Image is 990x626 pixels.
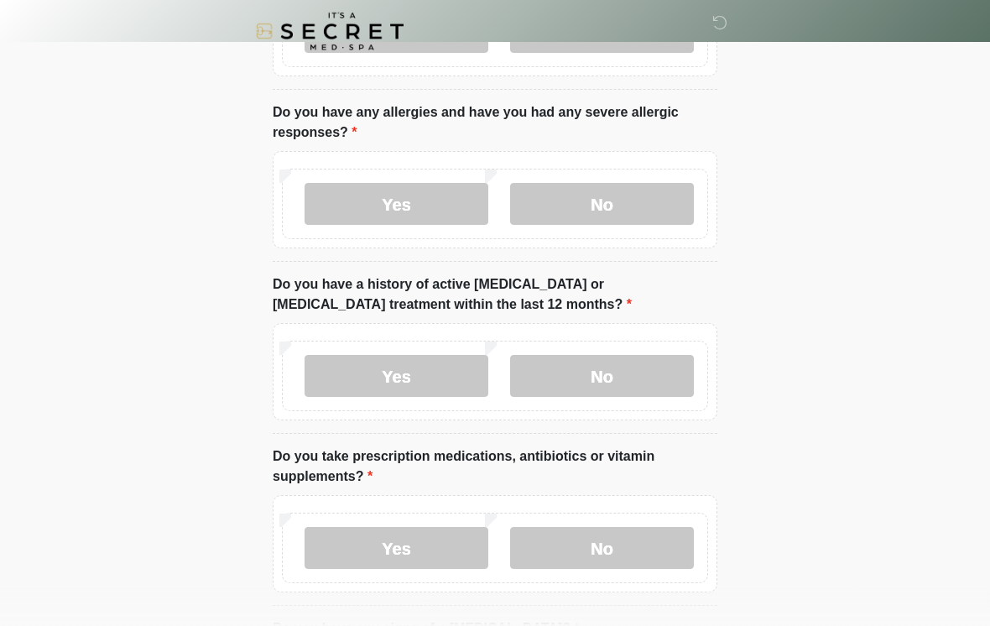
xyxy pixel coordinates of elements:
[273,275,717,316] label: Do you have a history of active [MEDICAL_DATA] or [MEDICAL_DATA] treatment within the last 12 mon...
[305,528,488,570] label: Yes
[510,184,694,226] label: No
[273,447,717,488] label: Do you take prescription medications, antibiotics or vitamin supplements?
[305,184,488,226] label: Yes
[305,356,488,398] label: Yes
[510,356,694,398] label: No
[273,103,717,143] label: Do you have any allergies and have you had any severe allergic responses?
[510,528,694,570] label: No
[256,13,404,50] img: It's A Secret Med Spa Logo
